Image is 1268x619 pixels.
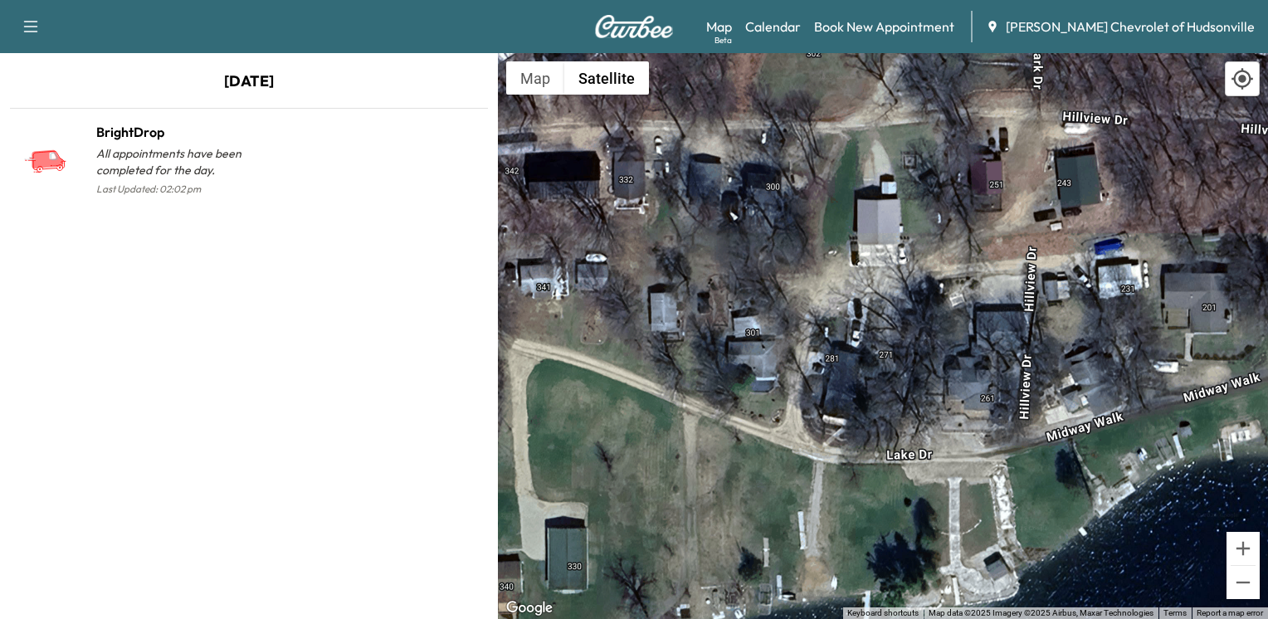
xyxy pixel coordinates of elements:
[929,608,1153,617] span: Map data ©2025 Imagery ©2025 Airbus, Maxar Technologies
[96,145,249,178] p: All appointments have been completed for the day.
[1197,608,1263,617] a: Report a map error
[814,17,954,37] a: Book New Appointment
[1227,532,1260,565] button: Zoom in
[1225,61,1260,96] div: Recenter map
[1163,608,1187,617] a: Terms (opens in new tab)
[594,15,674,38] img: Curbee Logo
[564,61,649,95] button: Show satellite imagery
[745,17,801,37] a: Calendar
[1227,566,1260,599] button: Zoom out
[96,122,249,142] h1: BrightDrop
[502,597,557,619] a: Open this area in Google Maps (opens a new window)
[96,178,249,200] p: Last Updated: 02:02 pm
[706,17,732,37] a: MapBeta
[506,61,564,95] button: Show street map
[714,34,732,46] div: Beta
[502,597,557,619] img: Google
[847,607,919,619] button: Keyboard shortcuts
[1006,17,1255,37] span: [PERSON_NAME] Chevrolet of Hudsonville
